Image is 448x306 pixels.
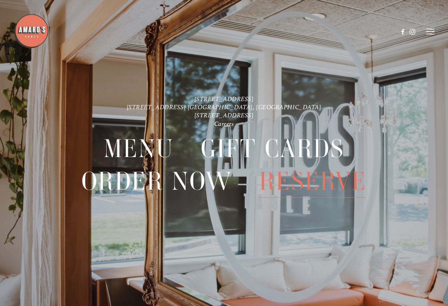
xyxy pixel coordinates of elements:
a: [STREET_ADDRESS] [GEOGRAPHIC_DATA], [GEOGRAPHIC_DATA] [127,103,322,111]
span: Menu [104,132,174,165]
a: Gift Cards [201,132,345,165]
img: Amaro's Table [13,13,49,49]
span: Gift Cards [201,132,345,165]
a: Careers [214,120,234,127]
span: Reserve [259,165,367,198]
a: Order Now [81,165,232,197]
a: [STREET_ADDRESS] [194,95,254,102]
a: Reserve [259,165,367,197]
a: [STREET_ADDRESS] [194,112,254,119]
span: Order Now [81,165,232,198]
a: Menu [104,132,174,165]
